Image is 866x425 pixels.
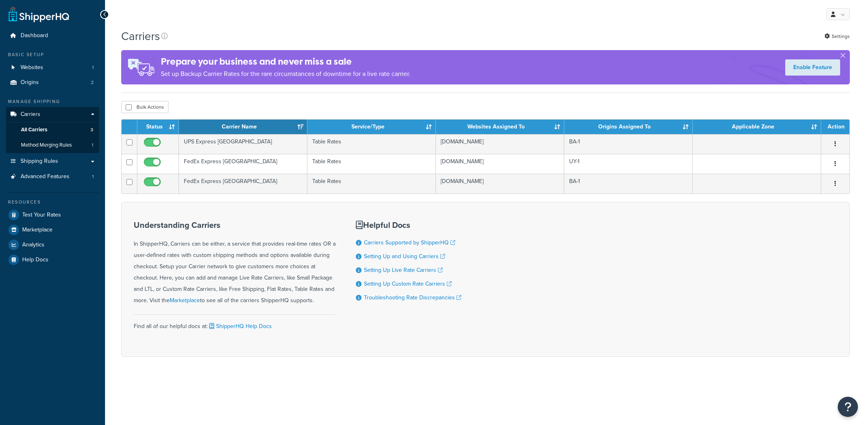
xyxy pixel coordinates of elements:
[121,50,161,84] img: ad-rules-rateshop-fe6ec290ccb7230408bd80ed9643f0289d75e0ffd9eb532fc0e269fcd187b520.png
[134,221,336,306] div: In ShipperHQ, Carriers can be either, a service that provides real-time rates OR a user-defined r...
[356,221,461,229] h3: Helpful Docs
[21,158,58,165] span: Shipping Rules
[6,208,99,222] a: Test Your Rates
[564,154,693,174] td: UY-1
[92,173,94,180] span: 1
[6,252,99,267] a: Help Docs
[134,221,336,229] h3: Understanding Carriers
[693,120,821,134] th: Applicable Zone: activate to sort column ascending
[6,199,99,206] div: Resources
[179,120,307,134] th: Carrier Name: activate to sort column ascending
[21,173,69,180] span: Advanced Features
[21,126,47,133] span: All Carriers
[22,242,44,248] span: Analytics
[92,142,93,149] span: 1
[364,293,461,302] a: Troubleshooting Rate Discrepancies
[21,142,72,149] span: Method Merging Rules
[21,64,43,71] span: Websites
[364,238,455,247] a: Carriers Supported by ShipperHQ
[8,6,69,22] a: ShipperHQ Home
[436,120,564,134] th: Websites Assigned To: activate to sort column ascending
[564,134,693,154] td: BA-1
[821,120,849,134] th: Action
[6,75,99,90] li: Origins
[307,134,436,154] td: Table Rates
[6,51,99,58] div: Basic Setup
[564,174,693,194] td: BA-1
[307,174,436,194] td: Table Rates
[92,64,94,71] span: 1
[436,174,564,194] td: [DOMAIN_NAME]
[137,120,179,134] th: Status: activate to sort column ascending
[6,154,99,169] a: Shipping Rules
[6,107,99,153] li: Carriers
[6,122,99,137] li: All Carriers
[22,227,53,234] span: Marketplace
[6,138,99,153] li: Method Merging Rules
[6,75,99,90] a: Origins 2
[6,238,99,252] a: Analytics
[364,266,443,274] a: Setting Up Live Rate Carriers
[170,296,200,305] a: Marketplace
[21,111,40,118] span: Carriers
[90,126,93,133] span: 3
[6,107,99,122] a: Carriers
[91,79,94,86] span: 2
[436,154,564,174] td: [DOMAIN_NAME]
[134,314,336,332] div: Find all of our helpful docs at:
[6,169,99,184] li: Advanced Features
[564,120,693,134] th: Origins Assigned To: activate to sort column ascending
[22,257,48,263] span: Help Docs
[838,397,858,417] button: Open Resource Center
[436,134,564,154] td: [DOMAIN_NAME]
[179,174,307,194] td: FedEx Express [GEOGRAPHIC_DATA]
[161,68,410,80] p: Set up Backup Carrier Rates for the rare circumstances of downtime for a live rate carrier.
[785,59,840,76] a: Enable Feature
[208,322,272,330] a: ShipperHQ Help Docs
[364,280,452,288] a: Setting Up Custom Rate Carriers
[307,120,436,134] th: Service/Type: activate to sort column ascending
[121,101,168,113] button: Bulk Actions
[6,223,99,237] a: Marketplace
[179,154,307,174] td: FedEx Express [GEOGRAPHIC_DATA]
[22,212,61,219] span: Test Your Rates
[6,60,99,75] li: Websites
[161,55,410,68] h4: Prepare your business and never miss a sale
[21,32,48,39] span: Dashboard
[21,79,39,86] span: Origins
[824,31,850,42] a: Settings
[6,60,99,75] a: Websites 1
[364,252,445,261] a: Setting Up and Using Carriers
[6,122,99,137] a: All Carriers 3
[6,28,99,43] a: Dashboard
[179,134,307,154] td: UPS Express [GEOGRAPHIC_DATA]
[6,98,99,105] div: Manage Shipping
[121,28,160,44] h1: Carriers
[6,138,99,153] a: Method Merging Rules 1
[6,169,99,184] a: Advanced Features 1
[307,154,436,174] td: Table Rates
